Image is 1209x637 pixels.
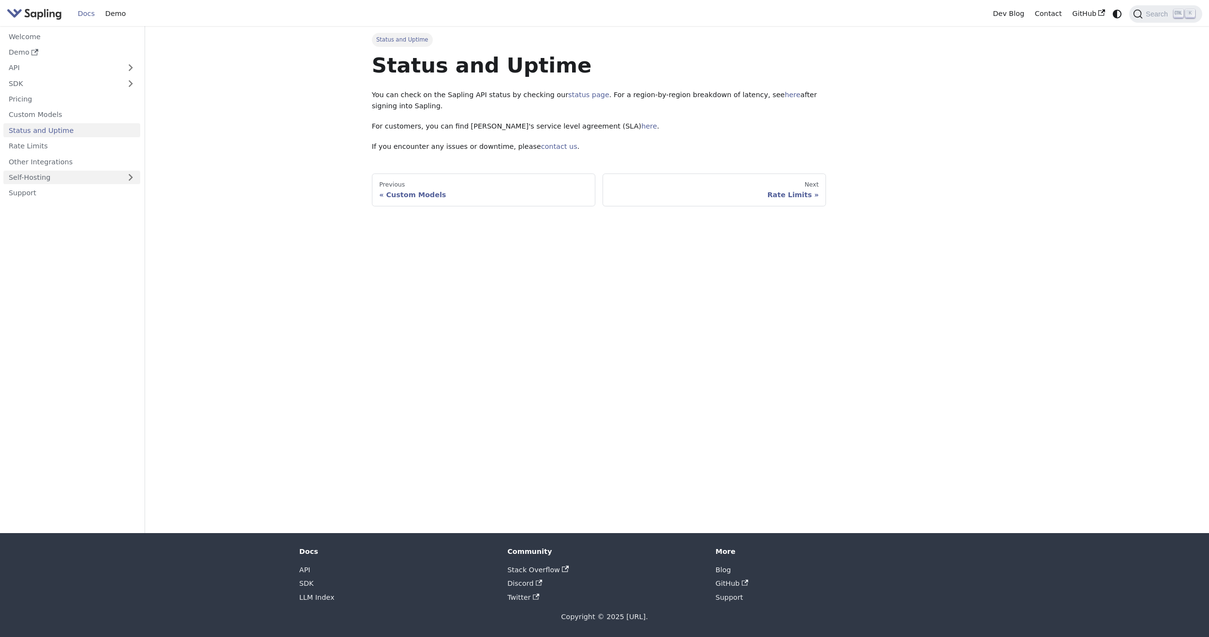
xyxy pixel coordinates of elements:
span: Search [1143,10,1174,18]
a: Discord [507,579,542,587]
a: Sapling.ai [7,7,65,21]
a: LLM Index [299,594,335,601]
div: Previous [379,181,588,188]
a: API [3,61,121,75]
a: Rate Limits [3,139,140,153]
a: PreviousCustom Models [372,174,596,206]
a: Other Integrations [3,155,140,169]
div: Next [610,181,819,188]
a: here [641,122,657,130]
a: Docs [73,6,100,21]
a: Status and Uptime [3,123,140,137]
div: More [716,547,910,556]
div: Docs [299,547,494,556]
nav: Docs pages [372,174,826,206]
p: You can check on the Sapling API status by checking our . For a region-by-region breakdown of lat... [372,89,826,113]
a: Custom Models [3,108,140,122]
button: Expand sidebar category 'API' [121,61,140,75]
div: Rate Limits [610,190,819,199]
a: Dev Blog [988,6,1029,21]
a: GitHub [716,579,749,587]
a: API [299,566,310,574]
a: Pricing [3,92,140,106]
a: Demo [3,45,140,59]
a: SDK [3,76,121,90]
span: Status and Uptime [372,33,433,46]
button: Switch between dark and light mode (currently system mode) [1110,7,1124,21]
img: Sapling.ai [7,7,62,21]
a: Support [3,186,140,200]
h1: Status and Uptime [372,52,826,78]
a: GitHub [1067,6,1110,21]
div: Custom Models [379,190,588,199]
a: SDK [299,579,314,587]
a: Blog [716,566,731,574]
a: here [785,91,800,99]
button: Search (Ctrl+K) [1129,5,1202,23]
a: Contact [1030,6,1067,21]
kbd: K [1185,9,1195,18]
a: Welcome [3,29,140,43]
a: Demo [100,6,131,21]
a: contact us [541,143,577,150]
a: status page [568,91,609,99]
a: Twitter [507,594,539,601]
a: Support [716,594,743,601]
p: For customers, you can find [PERSON_NAME]'s service level agreement (SLA) . [372,121,826,132]
p: If you encounter any issues or downtime, please . [372,141,826,153]
div: Copyright © 2025 [URL]. [299,611,910,623]
button: Expand sidebar category 'SDK' [121,76,140,90]
div: Community [507,547,702,556]
nav: Breadcrumbs [372,33,826,46]
a: NextRate Limits [603,174,826,206]
a: Stack Overflow [507,566,568,574]
a: Self-Hosting [3,171,140,185]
